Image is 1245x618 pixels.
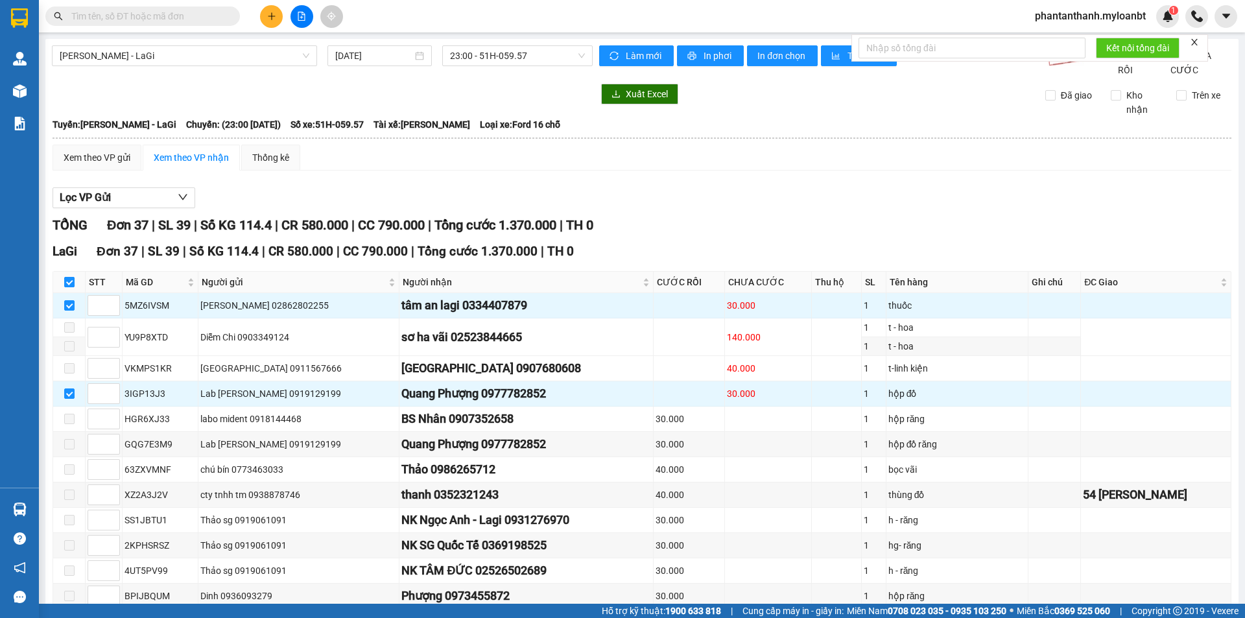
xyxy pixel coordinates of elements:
[401,328,651,346] div: sơ ha vãi 02523844665
[281,217,348,233] span: CR 580.000
[1171,6,1176,15] span: 1
[148,244,180,259] span: SL 39
[401,435,651,453] div: Quang Phượng 0977782852
[200,386,397,401] div: Lab [PERSON_NAME] 0919129199
[267,12,276,21] span: plus
[124,564,196,578] div: 4UT5PV99
[290,117,364,132] span: Số xe: 51H-059.57
[450,46,585,65] span: 23:00 - 51H-059.57
[656,462,722,477] div: 40.000
[53,244,77,259] span: LaGi
[200,462,397,477] div: chú bín 0773463033
[727,361,809,375] div: 40.000
[194,217,197,233] span: |
[560,217,563,233] span: |
[124,386,196,401] div: 3IGP13J3
[864,339,883,353] div: 1
[200,564,397,578] div: Thảo sg 0919061091
[123,407,198,432] td: HGR6XJ33
[888,437,1026,451] div: hộp đồ răng
[124,589,196,603] div: BPIJBQUM
[1028,272,1081,293] th: Ghi chú
[888,412,1026,426] div: hộp răng
[812,272,862,293] th: Thu hộ
[297,12,306,21] span: file-add
[665,606,721,616] strong: 1900 633 818
[401,511,651,529] div: NK Ngọc Anh - Lagi 0931276970
[656,513,722,527] div: 30.000
[541,244,544,259] span: |
[864,462,883,477] div: 1
[71,9,224,23] input: Tìm tên, số ĐT hoặc mã đơn
[86,272,123,293] th: STT
[268,244,333,259] span: CR 580.000
[864,361,883,375] div: 1
[1017,604,1110,618] span: Miền Bắc
[687,51,698,62] span: printer
[124,361,196,375] div: VKMPS1KR
[123,482,198,508] td: XZ2A3J2V
[200,217,272,233] span: Số KG 114.4
[11,8,28,28] img: logo-vxr
[123,533,198,558] td: 2KPHSRSZ
[656,589,722,603] div: 30.000
[123,457,198,482] td: 63ZXVMNF
[358,217,425,233] span: CC 790.000
[1191,10,1203,22] img: phone-icon
[200,361,397,375] div: [GEOGRAPHIC_DATA] 0911567666
[200,589,397,603] div: Dinh 0936093279
[547,244,574,259] span: TH 0
[337,244,340,259] span: |
[1106,41,1169,55] span: Kết nối tổng đài
[888,298,1026,313] div: thuốc
[53,119,176,130] b: Tuyến: [PERSON_NAME] - LaGi
[864,513,883,527] div: 1
[747,45,818,66] button: In đơn chọn
[123,432,198,457] td: GQG7E3M9
[97,244,138,259] span: Đơn 37
[290,5,313,28] button: file-add
[401,460,651,479] div: Thảo 0986265712
[418,244,538,259] span: Tổng cước 1.370.000
[124,538,196,553] div: 2KPHSRSZ
[888,320,1026,335] div: t - hoa
[859,38,1085,58] input: Nhập số tổng đài
[178,192,188,202] span: down
[343,244,408,259] span: CC 790.000
[123,584,198,609] td: BPIJBQUM
[152,217,155,233] span: |
[602,604,721,618] span: Hỗ trợ kỹ thuật:
[14,562,26,574] span: notification
[1096,38,1180,58] button: Kết nối tổng đài
[888,589,1026,603] div: hộp răng
[158,217,191,233] span: SL 39
[888,513,1026,527] div: h - răng
[154,150,229,165] div: Xem theo VP nhận
[124,437,196,451] div: GQG7E3M9
[626,49,663,63] span: Làm mới
[124,330,196,344] div: YU9P8XTD
[725,272,812,293] th: CHƯA CƯỚC
[864,437,883,451] div: 1
[124,412,196,426] div: HGR6XJ33
[126,275,185,289] span: Mã GD
[480,117,560,132] span: Loại xe: Ford 16 chỗ
[141,244,145,259] span: |
[1084,275,1218,289] span: ĐC Giao
[886,272,1028,293] th: Tên hàng
[401,359,651,377] div: [GEOGRAPHIC_DATA] 0907680608
[13,84,27,98] img: warehouse-icon
[757,49,807,63] span: In đơn chọn
[320,5,343,28] button: aim
[401,536,651,554] div: NK SG Quốc Tế 0369198525
[864,564,883,578] div: 1
[656,488,722,502] div: 40.000
[888,564,1026,578] div: h - răng
[189,244,259,259] span: Số KG 114.4
[123,508,198,533] td: SS1JBTU1
[53,187,195,208] button: Lọc VP Gửi
[1010,608,1014,613] span: ⚪️
[401,587,651,605] div: Phượng 0973455872
[13,503,27,516] img: warehouse-icon
[53,217,88,233] span: TỔNG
